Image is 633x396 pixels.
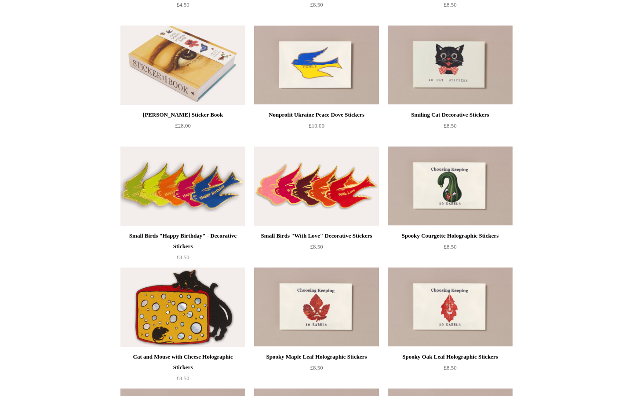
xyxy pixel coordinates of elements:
[309,122,324,129] span: £10.00
[120,352,245,388] a: Cat and Mouse with Cheese Holographic Stickers £8.50
[120,231,245,267] a: Small Birds "Happy Birthday" - Decorative Stickers £8.50
[175,122,191,129] span: £28.00
[388,147,513,226] a: Spooky Courgette Holographic Stickers Spooky Courgette Holographic Stickers
[120,147,245,226] a: Small Birds "Happy Birthday" - Decorative Stickers Small Birds "Happy Birthday" - Decorative Stic...
[388,231,513,267] a: Spooky Courgette Holographic Stickers £8.50
[388,26,513,105] img: Smiling Cat Decorative Stickers
[390,231,510,241] div: Spooky Courgette Holographic Stickers
[310,364,323,371] span: £8.50
[123,231,243,252] div: Small Birds "Happy Birthday" - Decorative Stickers
[176,254,189,260] span: £8.50
[388,110,513,146] a: Smiling Cat Decorative Stickers £8.50
[444,1,456,8] span: £8.50
[120,110,245,146] a: [PERSON_NAME] Sticker Book £28.00
[256,352,377,362] div: Spooky Maple Leaf Holographic Stickers
[254,231,379,267] a: Small Birds "With Love" Decorative Stickers £8.50
[388,26,513,105] a: Smiling Cat Decorative Stickers Smiling Cat Decorative Stickers
[390,110,510,120] div: Smiling Cat Decorative Stickers
[120,147,245,226] img: Small Birds "Happy Birthday" - Decorative Stickers
[254,268,379,347] img: Spooky Maple Leaf Holographic Stickers
[444,243,456,250] span: £8.50
[256,110,377,120] div: Nonprofit Ukraine Peace Dove Stickers
[254,147,379,226] a: Small Birds "With Love" Decorative Stickers Small Birds "With Love" Decorative Stickers
[176,375,189,381] span: £8.50
[388,352,513,388] a: Spooky Oak Leaf Holographic Stickers £8.50
[388,268,513,347] a: Spooky Oak Leaf Holographic Stickers Spooky Oak Leaf Holographic Stickers
[254,352,379,388] a: Spooky Maple Leaf Holographic Stickers £8.50
[388,268,513,347] img: Spooky Oak Leaf Holographic Stickers
[123,352,243,373] div: Cat and Mouse with Cheese Holographic Stickers
[120,268,245,347] img: Cat and Mouse with Cheese Holographic Stickers
[120,26,245,105] img: John Derian Sticker Book
[120,26,245,105] a: John Derian Sticker Book John Derian Sticker Book
[388,147,513,226] img: Spooky Courgette Holographic Stickers
[123,110,243,120] div: [PERSON_NAME] Sticker Book
[254,26,379,105] img: Nonprofit Ukraine Peace Dove Stickers
[254,110,379,146] a: Nonprofit Ukraine Peace Dove Stickers £10.00
[310,1,323,8] span: £8.50
[390,352,510,362] div: Spooky Oak Leaf Holographic Stickers
[176,1,189,8] span: £4.50
[444,122,456,129] span: £8.50
[254,147,379,226] img: Small Birds "With Love" Decorative Stickers
[254,26,379,105] a: Nonprofit Ukraine Peace Dove Stickers Nonprofit Ukraine Peace Dove Stickers
[444,364,456,371] span: £8.50
[310,243,323,250] span: £8.50
[254,268,379,347] a: Spooky Maple Leaf Holographic Stickers Spooky Maple Leaf Holographic Stickers
[120,268,245,347] a: Cat and Mouse with Cheese Holographic Stickers Cat and Mouse with Cheese Holographic Stickers
[256,231,377,241] div: Small Birds "With Love" Decorative Stickers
